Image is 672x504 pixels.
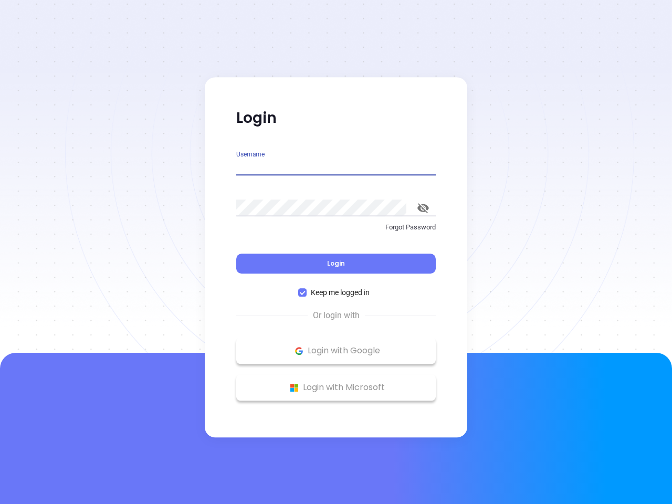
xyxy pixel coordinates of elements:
[411,195,436,220] button: toggle password visibility
[292,344,306,358] img: Google Logo
[236,222,436,241] a: Forgot Password
[236,151,265,157] label: Username
[236,374,436,401] button: Microsoft Logo Login with Microsoft
[288,381,301,394] img: Microsoft Logo
[241,380,430,395] p: Login with Microsoft
[236,222,436,233] p: Forgot Password
[327,259,345,268] span: Login
[308,309,365,322] span: Or login with
[236,109,436,128] p: Login
[236,338,436,364] button: Google Logo Login with Google
[236,254,436,274] button: Login
[241,343,430,359] p: Login with Google
[307,287,374,298] span: Keep me logged in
